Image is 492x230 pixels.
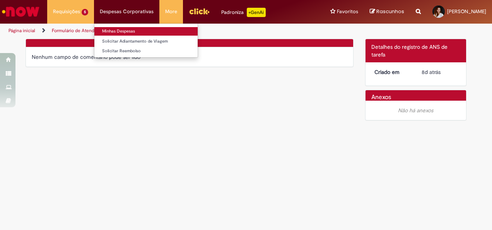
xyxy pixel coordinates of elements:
h2: Anexos [371,94,391,101]
div: Nenhum campo de comentário pode ser lido [32,53,347,61]
span: Despesas Corporativas [100,8,154,15]
span: Favoritos [337,8,358,15]
a: Minhas Despesas [94,27,198,36]
p: +GenAi [247,8,266,17]
em: Não há anexos [398,107,433,114]
dt: Criado em [369,68,416,76]
a: Solicitar Reembolso [94,47,198,55]
span: More [165,8,177,15]
a: Página inicial [9,27,35,34]
time: 22/09/2025 09:56:55 [422,69,441,76]
ul: Despesas Corporativas [94,23,198,58]
span: Rascunhos [376,8,404,15]
a: Rascunhos [370,8,404,15]
ul: Trilhas de página [6,24,322,38]
a: Solicitar Adiantamento de Viagem [94,37,198,46]
span: 5 [82,9,88,15]
span: Requisições [53,8,80,15]
div: Padroniza [221,8,266,17]
div: 22/09/2025 09:56:55 [422,68,458,76]
img: click_logo_yellow_360x200.png [189,5,210,17]
a: Formulário de Atendimento [52,27,109,34]
img: ServiceNow [1,4,41,19]
span: 8d atrás [422,69,441,76]
span: [PERSON_NAME] [447,8,486,15]
span: Detalhes do registro de ANS de tarefa [371,43,448,58]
